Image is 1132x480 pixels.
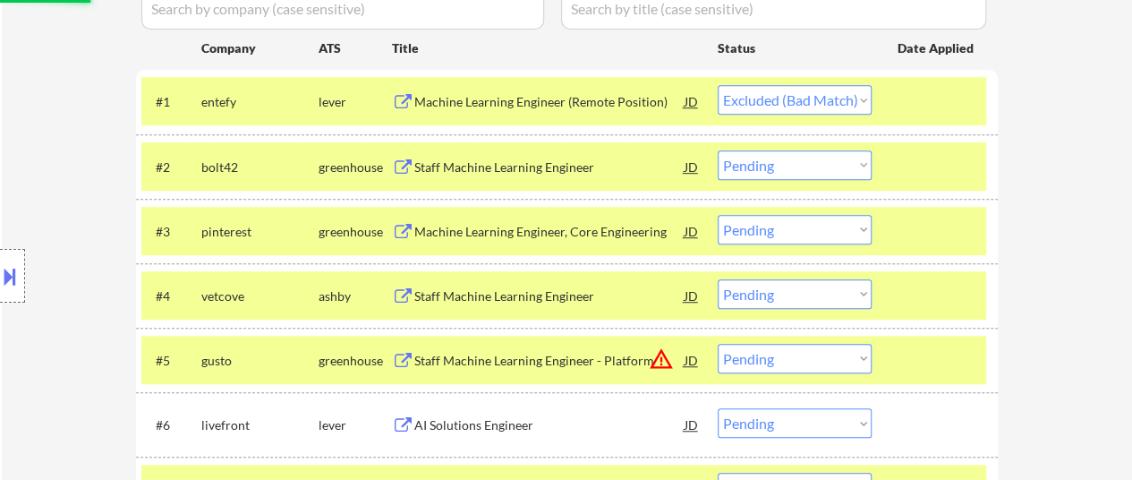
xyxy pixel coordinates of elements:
[718,31,872,64] div: Status
[201,93,319,111] div: entefy
[683,85,701,117] div: JD
[414,416,685,434] div: AI Solutions Engineer
[414,159,685,176] div: Staff Machine Learning Engineer
[683,344,701,376] div: JD
[319,416,392,434] div: lever
[414,352,685,370] div: Staff Machine Learning Engineer - Platform
[319,159,392,176] div: greenhouse
[201,39,319,57] div: Company
[319,287,392,305] div: ashby
[392,39,701,57] div: Title
[683,279,701,312] div: JD
[898,39,976,57] div: Date Applied
[156,93,187,111] div: #1
[683,408,701,441] div: JD
[414,287,685,305] div: Staff Machine Learning Engineer
[649,347,674,372] button: warning_amber
[683,215,701,247] div: JD
[683,150,701,183] div: JD
[319,352,392,370] div: greenhouse
[414,223,685,241] div: Machine Learning Engineer, Core Engineering
[319,39,392,57] div: ATS
[319,93,392,111] div: lever
[319,223,392,241] div: greenhouse
[414,93,685,111] div: Machine Learning Engineer (Remote Position)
